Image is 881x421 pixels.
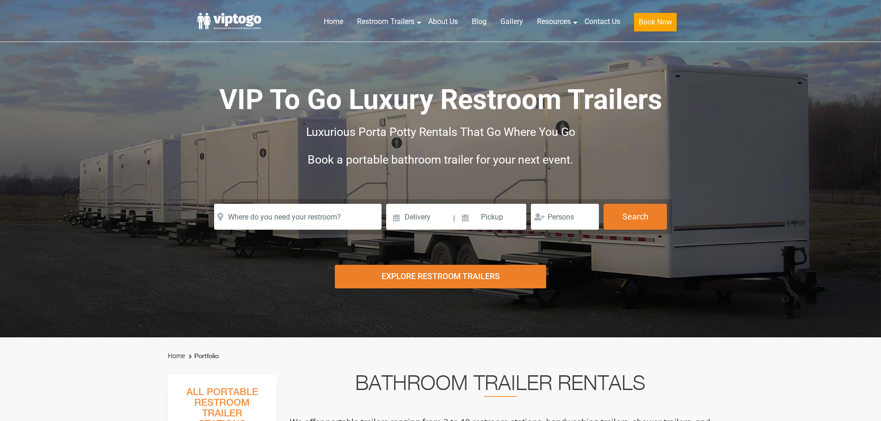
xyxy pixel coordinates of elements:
a: Home [317,12,350,32]
input: Pickup [456,204,527,230]
h2: Bathroom Trailer Rentals [289,375,712,397]
a: Home [168,352,185,360]
span: | [453,204,455,233]
li: Portfolio [186,351,219,362]
input: Persons [531,204,599,230]
a: Gallery [493,12,530,32]
a: Book Now [627,12,684,37]
button: Book Now [634,13,677,31]
input: Where do you need your restroom? [214,204,382,230]
input: Delivery [386,204,452,230]
span: VIP To Go Luxury Restroom Trailers [219,83,662,116]
button: Search [604,204,667,230]
a: Resources [530,12,578,32]
span: Luxurious Porta Potty Rentals That Go Where You Go [306,125,575,139]
a: Contact Us [578,12,627,32]
span: Book a portable bathroom trailer for your next event. [308,153,573,166]
div: Explore Restroom Trailers [335,265,546,288]
a: Blog [465,12,493,32]
a: About Us [421,12,465,32]
a: Restroom Trailers [350,12,421,32]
